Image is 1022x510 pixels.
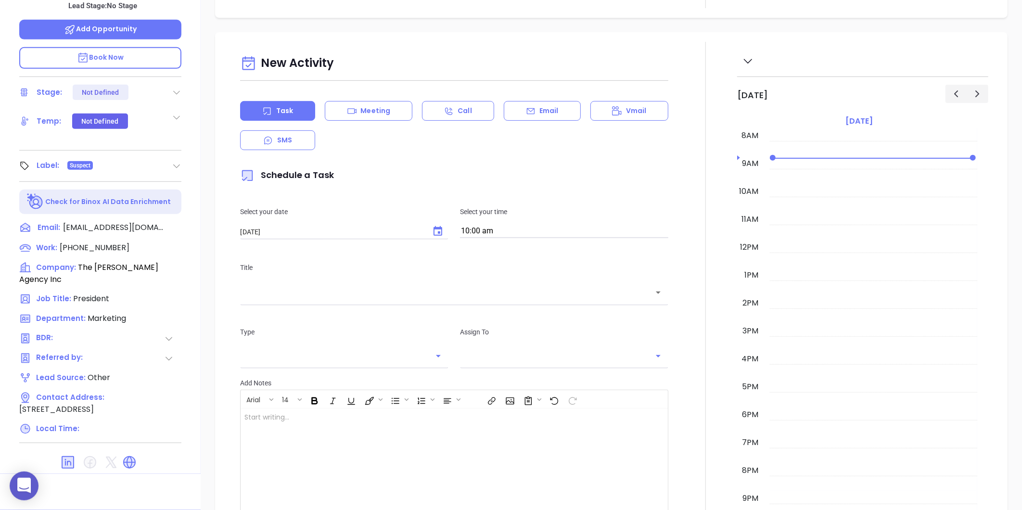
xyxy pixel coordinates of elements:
[482,391,499,408] span: Insert link
[27,193,44,210] img: Ai-Enrich-DaqCidB-.svg
[36,352,86,364] span: Referred by:
[737,90,768,101] h2: [DATE]
[412,391,437,408] span: Insert Ordered List
[240,378,668,388] p: Add Notes
[460,206,668,217] p: Select your time
[36,423,79,433] span: Local Time:
[276,106,293,116] p: Task
[64,24,137,34] span: Add Opportunity
[240,327,448,337] p: Type
[60,242,129,253] span: [PHONE_NUMBER]
[945,85,967,102] button: Previous day
[241,391,276,408] span: Font family
[88,372,110,383] span: Other
[360,391,385,408] span: Fill color or set the text color
[45,197,171,207] p: Check for Binox AI Data Enrichment
[37,114,62,128] div: Temp:
[432,349,445,363] button: Open
[36,392,104,402] span: Contact Address:
[240,227,424,237] input: MM/DD/YYYY
[37,158,60,173] div: Label:
[742,269,760,281] div: 1pm
[38,222,60,234] span: Email:
[741,297,760,309] div: 2pm
[545,391,562,408] span: Undo
[967,85,988,102] button: Next day
[500,391,518,408] span: Insert Image
[360,106,390,116] p: Meeting
[741,493,760,504] div: 9pm
[563,391,580,408] span: Redo
[73,293,109,304] span: President
[652,349,665,363] button: Open
[460,327,668,337] p: Assign To
[36,332,86,344] span: BDR:
[36,372,86,382] span: Lead Source:
[740,353,760,365] div: 4pm
[843,115,875,128] a: [DATE]
[428,222,447,241] button: Choose date, selected date is Sep 4, 2025
[77,52,124,62] span: Book Now
[240,51,668,76] div: New Activity
[19,262,158,285] span: The [PERSON_NAME] Agency Inc
[36,262,76,272] span: Company:
[19,404,94,415] span: [STREET_ADDRESS]
[740,381,760,393] div: 5pm
[740,437,760,448] div: 7pm
[37,85,63,100] div: Stage:
[242,391,268,408] button: Arial
[82,85,119,100] div: Not Defined
[277,395,294,402] span: 14
[741,325,760,337] div: 3pm
[70,160,91,171] span: Suspect
[240,169,334,181] span: Schedule a Task
[740,409,760,421] div: 6pm
[277,391,296,408] button: 14
[81,114,118,129] div: Not Defined
[240,262,668,273] p: Title
[342,391,359,408] span: Underline
[740,130,760,141] div: 8am
[242,395,265,402] span: Arial
[740,214,760,225] div: 11am
[652,286,665,299] button: Open
[63,222,164,233] span: [EMAIL_ADDRESS][DOMAIN_NAME]
[458,106,472,116] p: Call
[738,242,760,253] div: 12pm
[277,135,292,145] p: SMS
[740,158,760,169] div: 9am
[240,206,448,217] p: Select your date
[277,391,304,408] span: Font size
[386,391,411,408] span: Insert Unordered List
[737,186,760,197] div: 10am
[740,465,760,476] div: 8pm
[519,391,544,408] span: Surveys
[36,293,71,304] span: Job Title:
[88,313,126,324] span: Marketing
[323,391,341,408] span: Italic
[305,391,322,408] span: Bold
[626,106,647,116] p: Vmail
[36,242,57,253] span: Work:
[539,106,559,116] p: Email
[438,391,463,408] span: Align
[36,313,86,323] span: Department:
